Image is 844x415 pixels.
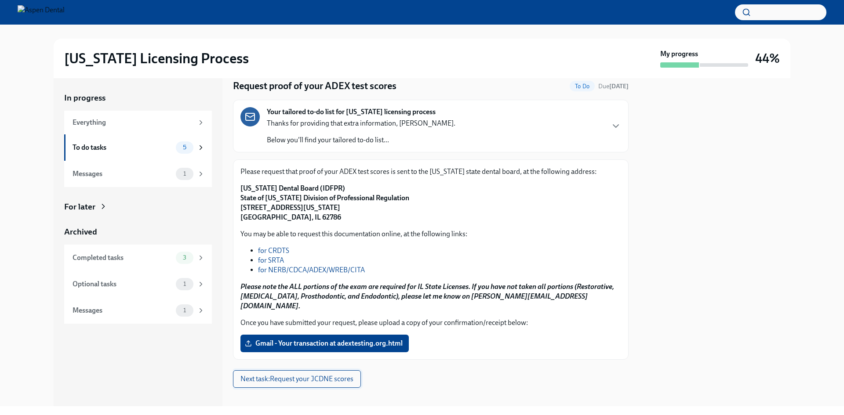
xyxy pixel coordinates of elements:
span: To Do [570,83,595,90]
a: for CRDTS [258,246,289,255]
div: Optional tasks [73,279,172,289]
a: Archived [64,226,212,238]
p: You may be able to request this documentation online, at the following links: [240,229,621,239]
h3: 44% [755,51,780,66]
img: Aspen Dental [18,5,65,19]
p: Please request that proof of your ADEX test scores is sent to the [US_STATE] state dental board, ... [240,167,621,177]
span: Next task : Request your JCDNE scores [240,375,353,383]
label: Gmail - Your transaction at adextesting.org.html [240,335,409,352]
div: Messages [73,306,172,315]
strong: Please note the ALL portions of the exam are required for IL State Licenses. If you have not take... [240,282,614,310]
button: Next task:Request your JCDNE scores [233,370,361,388]
a: In progress [64,92,212,104]
strong: [DATE] [609,83,629,90]
div: Completed tasks [73,253,172,263]
a: Completed tasks3 [64,245,212,271]
div: To do tasks [73,143,172,152]
p: Below you'll find your tailored to-do list... [267,135,455,145]
strong: My progress [660,49,698,59]
span: August 23rd, 2025 09:00 [598,82,629,90]
p: Once you have submitted your request, please upload a copy of your confirmation/receipt below: [240,318,621,328]
a: Messages1 [64,297,212,324]
span: 1 [178,307,191,314]
span: 3 [178,254,192,261]
a: To do tasks5 [64,134,212,161]
h2: [US_STATE] Licensing Process [64,50,249,67]
strong: [US_STATE] Dental Board (IDFPR) State of [US_STATE] Division of Professional Regulation [STREET_A... [240,184,409,221]
a: for NERB/CDCA/ADEX/WREB/CITA [258,266,365,274]
span: 1 [178,281,191,287]
p: Thanks for providing that extra information, [PERSON_NAME]. [267,119,455,128]
div: Everything [73,118,193,127]
a: Everything [64,111,212,134]
a: For later [64,201,212,213]
span: 1 [178,170,191,177]
a: for SRTA [258,256,284,264]
span: Due [598,83,629,90]
h4: Request proof of your ADEX test scores [233,79,397,93]
span: Gmail - Your transaction at adextesting.org.html [247,339,403,348]
div: Messages [73,169,172,179]
a: Messages1 [64,161,212,187]
strong: Your tailored to-do list for [US_STATE] licensing process [267,107,436,117]
div: For later [64,201,95,213]
a: Optional tasks1 [64,271,212,297]
span: 5 [178,144,192,151]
